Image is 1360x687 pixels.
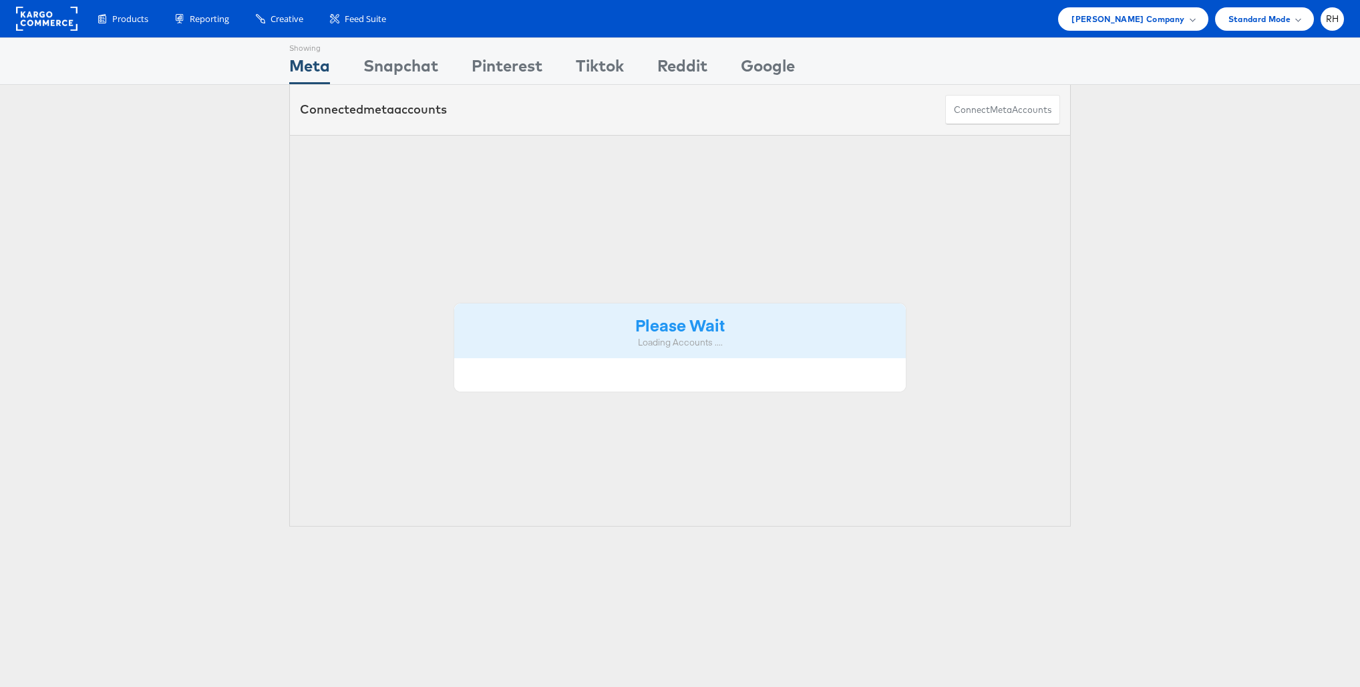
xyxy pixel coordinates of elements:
[289,38,330,54] div: Showing
[472,54,542,84] div: Pinterest
[300,101,447,118] div: Connected accounts
[1071,12,1184,26] span: [PERSON_NAME] Company
[464,336,896,349] div: Loading Accounts ....
[345,13,386,25] span: Feed Suite
[1228,12,1291,26] span: Standard Mode
[741,54,795,84] div: Google
[271,13,303,25] span: Creative
[635,313,725,335] strong: Please Wait
[945,95,1060,125] button: ConnectmetaAccounts
[112,13,148,25] span: Products
[289,54,330,84] div: Meta
[1326,15,1339,23] span: RH
[657,54,707,84] div: Reddit
[576,54,624,84] div: Tiktok
[363,54,438,84] div: Snapchat
[990,104,1012,116] span: meta
[363,102,394,117] span: meta
[190,13,229,25] span: Reporting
